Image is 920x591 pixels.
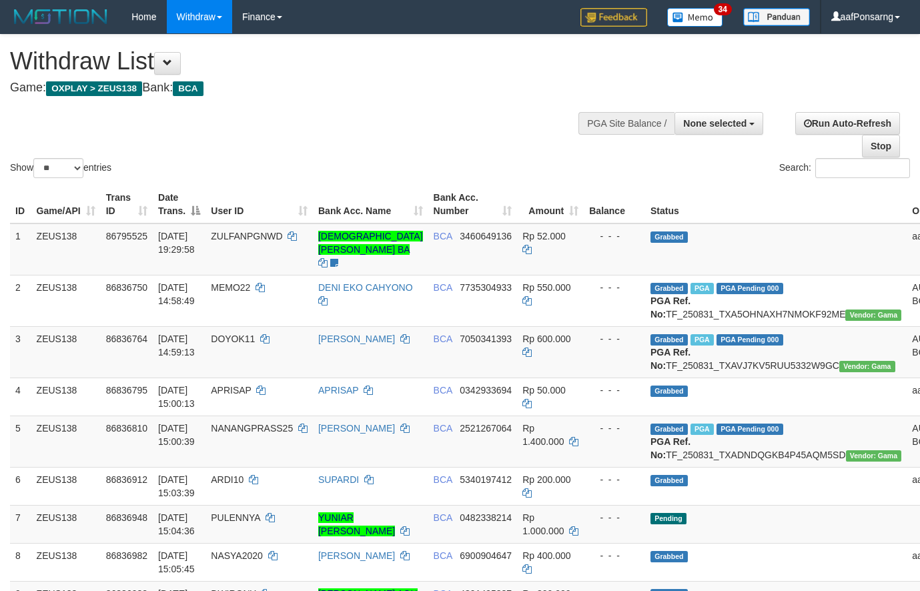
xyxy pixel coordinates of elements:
[815,158,910,178] input: Search:
[211,474,244,485] span: ARDI10
[10,416,31,467] td: 5
[645,326,907,378] td: TF_250831_TXAVJ7KV5RUU5332W9GC
[589,281,640,294] div: - - -
[846,450,902,462] span: Vendor URL: https://trx31.1velocity.biz
[795,112,900,135] a: Run Auto-Refresh
[434,423,452,434] span: BCA
[578,112,674,135] div: PGA Site Balance /
[211,282,250,293] span: MEMO22
[667,8,723,27] img: Button%20Memo.svg
[589,422,640,435] div: - - -
[743,8,810,26] img: panduan.png
[106,512,147,523] span: 86836948
[318,334,395,344] a: [PERSON_NAME]
[779,158,910,178] label: Search:
[434,550,452,561] span: BCA
[31,505,101,543] td: ZEUS138
[106,231,147,241] span: 86795525
[460,512,512,523] span: Copy 0482338214 to clipboard
[645,416,907,467] td: TF_250831_TXADNDQGKB4P45AQM5SD
[650,295,691,320] b: PGA Ref. No:
[522,385,566,396] span: Rp 50.000
[211,423,293,434] span: NANANGPRASS25
[434,512,452,523] span: BCA
[650,513,686,524] span: Pending
[584,185,645,223] th: Balance
[589,229,640,243] div: - - -
[674,112,763,135] button: None selected
[460,385,512,396] span: Copy 0342933694 to clipboard
[650,436,691,460] b: PGA Ref. No:
[10,223,31,275] td: 1
[211,385,251,396] span: APRISAP
[31,378,101,416] td: ZEUS138
[845,310,901,321] span: Vendor URL: https://trx31.1velocity.biz
[10,326,31,378] td: 3
[589,473,640,486] div: - - -
[211,550,263,561] span: NASYA2020
[691,334,714,346] span: Marked by aafnoeunsreypich
[211,512,260,523] span: PULENNYA
[650,231,688,243] span: Grabbed
[522,282,570,293] span: Rp 550.000
[211,231,282,241] span: ZULFANPGNWD
[434,231,452,241] span: BCA
[645,275,907,326] td: TF_250831_TXA5OHNAXH7NMOKF92ME
[31,185,101,223] th: Game/API: activate to sort column ascending
[10,378,31,416] td: 4
[318,550,395,561] a: [PERSON_NAME]
[10,7,111,27] img: MOTION_logo.png
[10,185,31,223] th: ID
[589,384,640,397] div: - - -
[717,334,783,346] span: PGA Pending
[158,334,195,358] span: [DATE] 14:59:13
[158,550,195,574] span: [DATE] 15:05:45
[650,551,688,562] span: Grabbed
[434,282,452,293] span: BCA
[717,283,783,294] span: PGA Pending
[645,185,907,223] th: Status
[158,474,195,498] span: [DATE] 15:03:39
[460,282,512,293] span: Copy 7735304933 to clipboard
[10,48,600,75] h1: Withdraw List
[153,185,205,223] th: Date Trans.: activate to sort column descending
[589,511,640,524] div: - - -
[428,185,518,223] th: Bank Acc. Number: activate to sort column ascending
[10,275,31,326] td: 2
[106,282,147,293] span: 86836750
[318,231,423,255] a: [DEMOGRAPHIC_DATA][PERSON_NAME] BA
[318,474,359,485] a: SUPARDI
[46,81,142,96] span: OXPLAY > ZEUS138
[101,185,153,223] th: Trans ID: activate to sort column ascending
[650,424,688,435] span: Grabbed
[522,334,570,344] span: Rp 600.000
[158,385,195,409] span: [DATE] 15:00:13
[158,423,195,447] span: [DATE] 15:00:39
[205,185,313,223] th: User ID: activate to sort column ascending
[10,81,600,95] h4: Game: Bank:
[211,334,255,344] span: DOYOK11
[862,135,900,157] a: Stop
[580,8,647,27] img: Feedback.jpg
[650,475,688,486] span: Grabbed
[10,158,111,178] label: Show entries
[158,512,195,536] span: [DATE] 15:04:36
[522,512,564,536] span: Rp 1.000.000
[106,423,147,434] span: 86836810
[650,347,691,371] b: PGA Ref. No:
[173,81,203,96] span: BCA
[318,282,413,293] a: DENI EKO CAHYONO
[158,282,195,306] span: [DATE] 14:58:49
[10,467,31,505] td: 6
[31,223,101,275] td: ZEUS138
[31,467,101,505] td: ZEUS138
[650,386,688,397] span: Grabbed
[683,118,747,129] span: None selected
[460,334,512,344] span: Copy 7050341393 to clipboard
[106,334,147,344] span: 86836764
[10,543,31,581] td: 8
[691,283,714,294] span: Marked by aafnoeunsreypich
[522,423,564,447] span: Rp 1.400.000
[318,385,358,396] a: APRISAP
[522,231,566,241] span: Rp 52.000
